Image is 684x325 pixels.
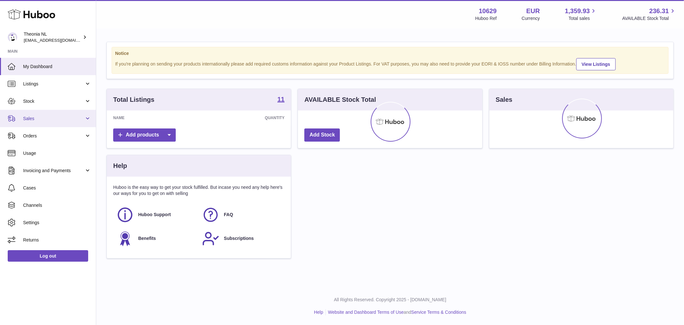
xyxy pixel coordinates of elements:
div: Currency [522,15,540,22]
a: 11 [277,96,284,104]
span: Stock [23,98,84,104]
h3: Help [113,162,127,170]
a: Add Stock [304,128,340,142]
th: Name [107,110,185,125]
span: My Dashboard [23,64,91,70]
span: Orders [23,133,84,139]
span: Invoicing and Payments [23,168,84,174]
a: Huboo Support [116,206,196,224]
span: FAQ [224,212,233,218]
a: Add products [113,128,176,142]
strong: 11 [277,96,284,102]
span: [EMAIL_ADDRESS][DOMAIN_NAME] [24,38,94,43]
strong: EUR [526,7,540,15]
div: If you're planning on sending your products internationally please add required customs informati... [115,57,665,70]
a: Website and Dashboard Terms of Use [328,310,404,315]
span: Settings [23,220,91,226]
span: Channels [23,202,91,208]
p: Huboo is the easy way to get your stock fulfilled. But incase you need any help here's our ways f... [113,184,284,197]
p: All Rights Reserved. Copyright 2025 - [DOMAIN_NAME] [101,297,679,303]
h3: AVAILABLE Stock Total [304,95,376,104]
span: Listings [23,81,84,87]
h3: Total Listings [113,95,155,104]
span: Total sales [569,15,597,22]
li: and [326,309,466,315]
a: FAQ [202,206,281,224]
span: Huboo Support [138,212,171,218]
div: Theonia NL [24,31,81,43]
span: Usage [23,150,91,156]
span: Cases [23,185,91,191]
span: Benefits [138,235,156,242]
a: 236.31 AVAILABLE Stock Total [622,7,676,22]
span: Returns [23,237,91,243]
th: Quantity [185,110,291,125]
span: AVAILABLE Stock Total [622,15,676,22]
a: Subscriptions [202,230,281,247]
h3: Sales [496,95,512,104]
strong: Notice [115,50,665,57]
strong: 10629 [479,7,497,15]
span: Subscriptions [224,235,254,242]
a: Benefits [116,230,196,247]
span: 1,359.93 [565,7,590,15]
div: Huboo Ref [475,15,497,22]
a: 1,359.93 Total sales [565,7,597,22]
a: Service Terms & Conditions [411,310,466,315]
a: Log out [8,250,88,262]
a: View Listings [576,58,616,70]
span: Sales [23,116,84,122]
img: info@wholesomegoods.eu [8,32,17,42]
span: 236.31 [649,7,669,15]
a: Help [314,310,323,315]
